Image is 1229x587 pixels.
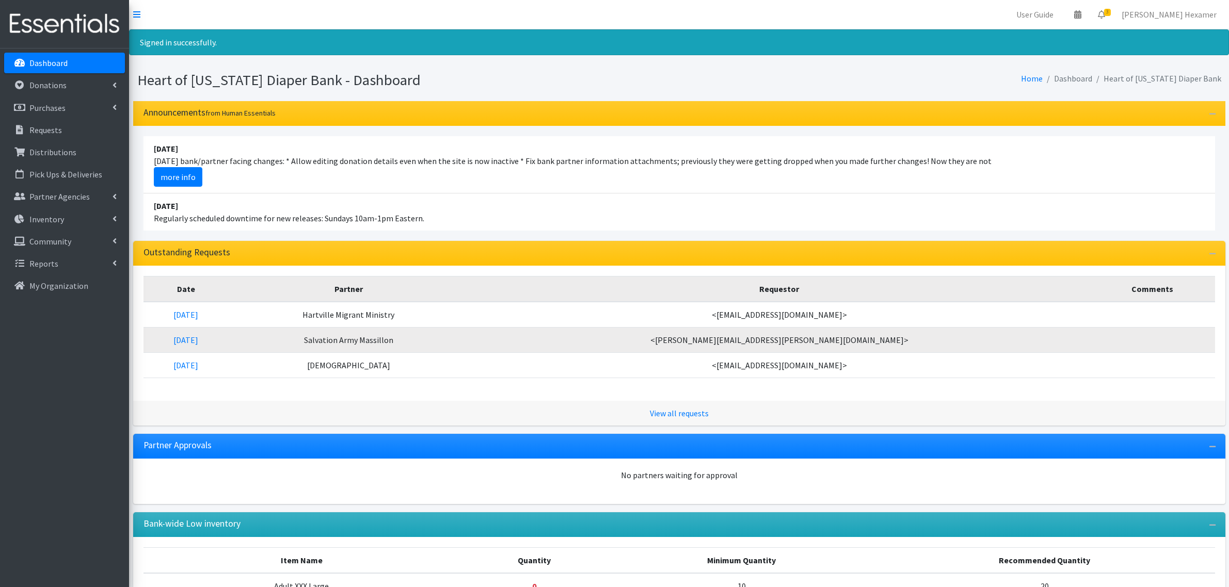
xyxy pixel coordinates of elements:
[4,53,125,73] a: Dashboard
[229,302,468,328] td: Hartville Migrant Ministry
[29,191,90,202] p: Partner Agencies
[143,518,241,529] h3: Bank-wide Low inventory
[4,7,125,41] img: HumanEssentials
[229,352,468,378] td: [DEMOGRAPHIC_DATA]
[460,547,609,573] th: Quantity
[1092,71,1221,86] li: Heart of [US_STATE] Diaper Bank
[4,164,125,185] a: Pick Ups & Deliveries
[154,201,178,211] strong: [DATE]
[129,29,1229,55] div: Signed in successfully.
[29,214,64,224] p: Inventory
[29,169,102,180] p: Pick Ups & Deliveries
[4,231,125,252] a: Community
[173,335,198,345] a: [DATE]
[4,75,125,95] a: Donations
[4,186,125,207] a: Partner Agencies
[29,236,71,247] p: Community
[4,209,125,230] a: Inventory
[29,103,66,113] p: Purchases
[173,360,198,370] a: [DATE]
[1043,71,1092,86] li: Dashboard
[4,142,125,162] a: Distributions
[137,71,676,89] h1: Heart of [US_STATE] Diaper Bank - Dashboard
[154,167,202,187] a: more info
[468,276,1090,302] th: Requestor
[29,125,62,135] p: Requests
[4,275,125,296] a: My Organization
[143,193,1215,231] li: Regularly scheduled downtime for new releases: Sundays 10am-1pm Eastern.
[4,97,125,118] a: Purchases
[1008,4,1062,25] a: User Guide
[29,258,58,269] p: Reports
[468,327,1090,352] td: <[PERSON_NAME][EMAIL_ADDRESS][PERSON_NAME][DOMAIN_NAME]>
[1104,9,1111,16] span: 3
[143,547,460,573] th: Item Name
[29,58,68,68] p: Dashboard
[1090,4,1113,25] a: 3
[205,108,276,118] small: from Human Essentials
[468,352,1090,378] td: <[EMAIL_ADDRESS][DOMAIN_NAME]>
[874,547,1215,573] th: Recommended Quantity
[29,80,67,90] p: Donations
[143,247,230,258] h3: Outstanding Requests
[1021,73,1043,84] a: Home
[143,136,1215,193] li: [DATE] bank/partner facing changes: * Allow editing donation details even when the site is now in...
[4,253,125,274] a: Reports
[143,276,229,302] th: Date
[154,143,178,154] strong: [DATE]
[650,408,709,418] a: View all requests
[609,547,874,573] th: Minimum Quantity
[468,302,1090,328] td: <[EMAIL_ADDRESS][DOMAIN_NAME]>
[229,276,468,302] th: Partner
[1090,276,1215,302] th: Comments
[29,147,76,157] p: Distributions
[143,469,1215,481] div: No partners waiting for approval
[173,309,198,320] a: [DATE]
[4,120,125,140] a: Requests
[229,327,468,352] td: Salvation Army Massillon
[1113,4,1225,25] a: [PERSON_NAME] Hexamer
[29,281,88,291] p: My Organization
[143,440,212,451] h3: Partner Approvals
[143,107,276,118] h3: Announcements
